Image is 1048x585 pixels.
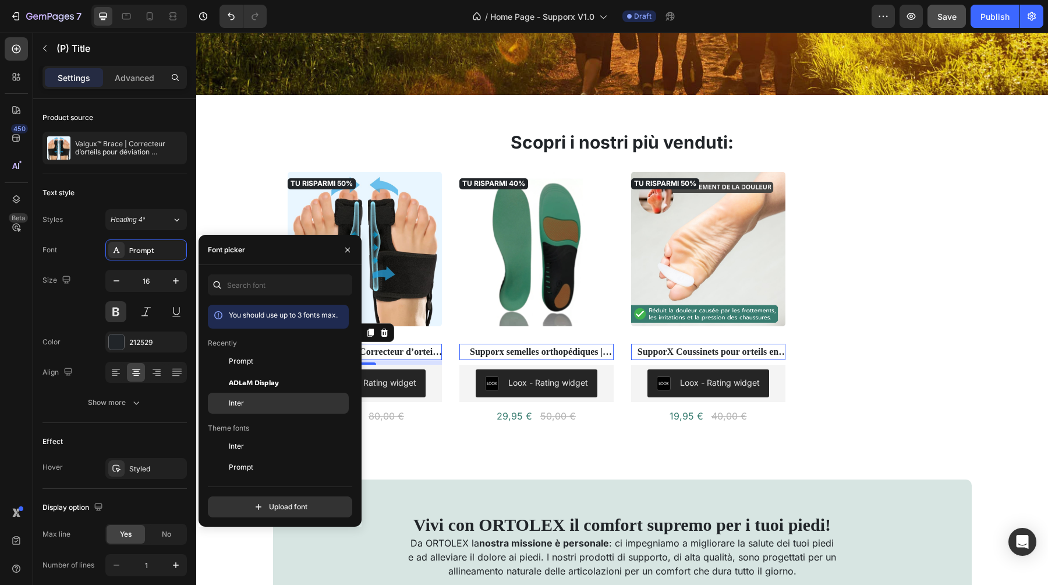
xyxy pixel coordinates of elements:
button: Save [927,5,966,28]
div: 40,00 € [514,375,552,392]
div: Show more [88,397,142,408]
span: Yes [120,529,132,540]
div: Loox - Rating widget [484,344,564,356]
img: loox.png [461,344,475,358]
span: Heading 4* [111,214,145,225]
div: 50,00 € [343,375,381,392]
div: Undo/Redo [219,5,267,28]
strong: nostra missione è personale [283,505,413,516]
div: Upload font [253,501,307,513]
div: Loox - Rating widget [312,344,392,356]
span: Save [937,12,957,22]
div: Prompt [129,245,184,256]
img: loox.png [289,344,303,358]
a: SupporX Coussinets pour orteils en [GEOGRAPHIC_DATA] – pour l’alignement des orteils et le soulag... [435,311,589,327]
span: You should use up to 3 fonts max. [229,311,338,319]
h2: Vivi con ORTOLEX il comfort supremo per i tuoi piedi! [77,482,775,502]
span: No [162,529,171,540]
span: Inter [229,398,244,408]
img: product feature img [47,136,70,160]
div: Align [43,365,75,380]
a: Supporx semelles orthopédiques | Soulagement de la douleur et absorption des chocs [263,139,417,294]
a: SupporX Coussinets pour orteils en marteau – pour l’alignement des orteils et le soulagement de l... [435,139,589,294]
div: Styles [43,214,63,225]
p: Theme fonts [208,423,249,434]
div: Styled [129,464,184,474]
div: Display option [43,500,105,516]
div: 450 [11,124,28,133]
div: 19,95 € [472,374,508,393]
div: Hover [43,462,63,473]
span: Prompt [229,356,253,366]
div: Font [43,245,57,255]
button: Loox - Rating widget [451,337,573,365]
span: Inter [229,441,244,452]
a: Supporx semelles orthopédiques | Soulagement de la douleur et absorption des chocs [263,311,417,327]
button: Heading 4* [105,209,187,230]
span: Prompt [229,462,253,473]
iframe: Design area [196,33,1048,585]
div: Publish [980,10,1010,23]
div: Beta [9,213,28,223]
pre: TU RISPARMI 40% [263,146,332,157]
div: Color [43,337,61,347]
p: Advanced [115,72,154,84]
span: ADLaM Display [229,377,279,387]
div: 29,95 € [299,374,337,393]
span: Home Page - Supporx V1.0 [490,10,594,23]
button: Publish [971,5,1019,28]
div: 212529 [129,337,184,348]
div: Number of lines [43,560,94,570]
div: Product source [43,112,93,123]
pre: TU RISPARMI 50% [435,146,503,157]
div: Effect [43,436,63,447]
span: / [485,10,488,23]
button: Loox - Rating widget [279,337,401,365]
button: Show more [43,392,187,413]
div: Max line [43,529,70,540]
div: Size [43,273,73,288]
input: Search font [208,274,352,295]
p: Recently [208,338,237,348]
p: 7 [76,9,82,23]
div: Open Intercom Messenger [1008,528,1036,556]
button: Upload font [208,496,352,517]
p: Settings [58,72,90,84]
div: Text style [43,188,75,198]
p: Da ORTOLEX la : ci impegniamo a migliorare la salute dei tuoi piedi e ad alleviare il dolore ai p... [212,503,640,545]
span: Draft [634,11,652,22]
div: Font picker [208,245,245,255]
button: 7 [5,5,87,28]
p: Valgux™ Brace | Correcteur d’orteils pour déviation ([MEDICAL_DATA]) [75,140,182,156]
p: (P) Title [56,41,182,55]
